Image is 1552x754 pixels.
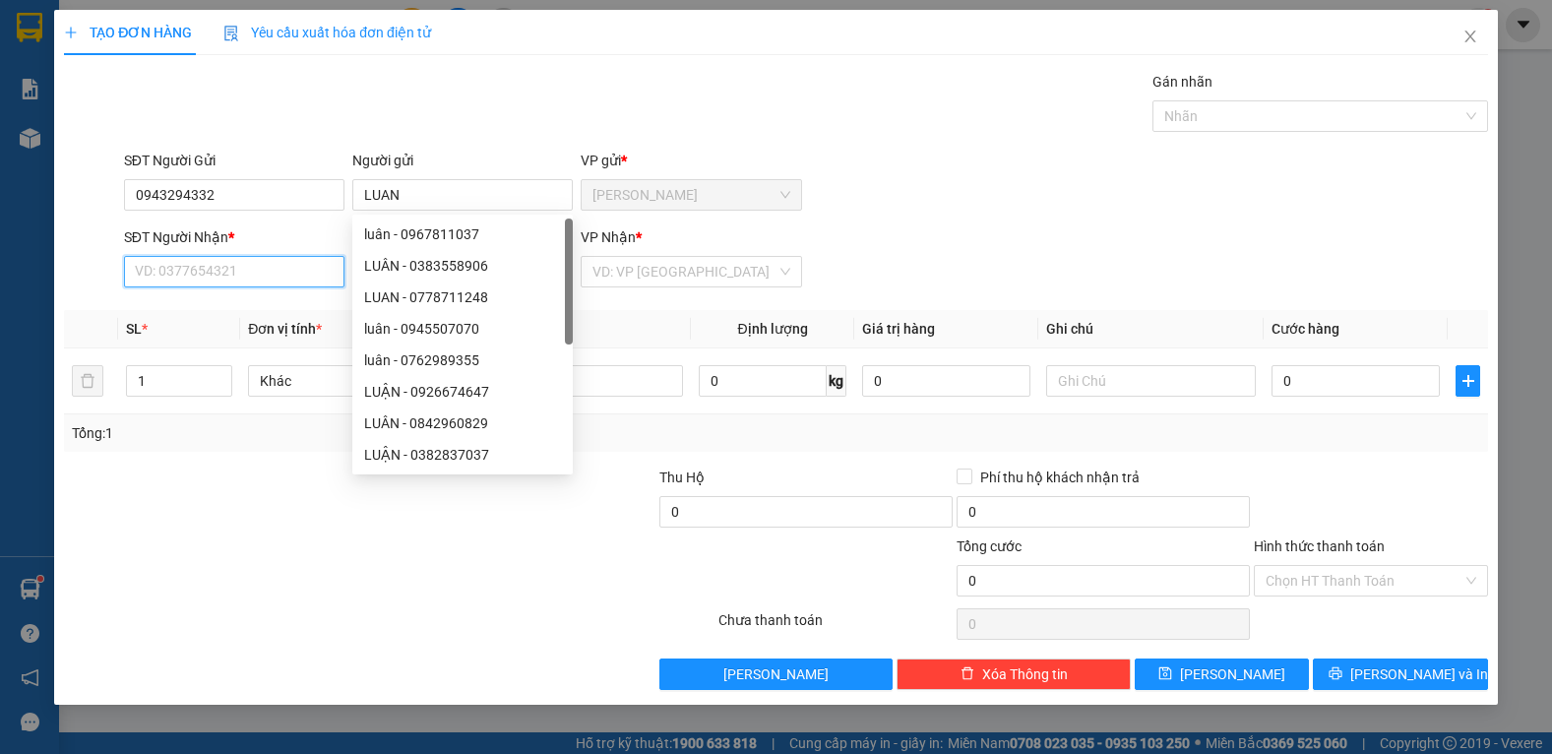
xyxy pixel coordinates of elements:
input: Ghi Chú [1046,365,1256,397]
button: plus [1456,365,1479,397]
span: Tổng cước [957,538,1022,554]
div: luân - 0762989355 [364,349,561,371]
button: save[PERSON_NAME] [1135,659,1309,690]
span: plus [64,26,78,39]
div: luân - 0967811037 [352,219,573,250]
div: SĐT Người Nhận [124,226,344,248]
span: delete [961,666,974,682]
span: kg [827,365,846,397]
span: Vĩnh Kim [592,180,789,210]
input: VD: Bàn, Ghế [473,365,683,397]
button: delete [72,365,103,397]
div: LUẬN - 0926674647 [352,376,573,408]
button: deleteXóa Thông tin [897,659,1131,690]
div: luân - 0967811037 [364,223,561,245]
img: icon [223,26,239,41]
div: LUAN - 0778711248 [364,286,561,308]
label: Gán nhãn [1152,74,1212,90]
div: Chưa thanh toán [716,609,955,644]
span: [PERSON_NAME] và In [1350,663,1488,685]
div: luân - 0945507070 [364,318,561,340]
div: Tổng: 1 [72,422,599,444]
div: luân - 0762989355 [352,345,573,376]
span: Phí thu hộ khách nhận trả [972,467,1148,488]
div: LUẬN - 0382837037 [352,439,573,471]
span: Đơn vị tính [248,321,322,337]
span: plus [1457,373,1478,389]
div: LUÂN - 0842960829 [364,412,561,434]
div: LUẬN - 0382837037 [364,444,561,466]
span: printer [1329,666,1342,682]
button: [PERSON_NAME] [659,659,894,690]
button: Close [1443,10,1498,65]
div: LUÂN - 0383558906 [352,250,573,282]
span: Cước hàng [1272,321,1339,337]
div: luân - 0945507070 [352,313,573,345]
span: Khác [260,366,446,396]
div: Người gửi [352,150,573,171]
th: Ghi chú [1038,310,1264,348]
span: [PERSON_NAME] [723,663,829,685]
div: LUÂN - 0842960829 [352,408,573,439]
input: 0 [862,365,1030,397]
span: [PERSON_NAME] [1180,663,1285,685]
span: SL [126,321,142,337]
span: Thu Hộ [659,470,705,485]
div: LUAN - 0778711248 [352,282,573,313]
div: LUẬN - 0926674647 [364,381,561,403]
span: Xóa Thông tin [982,663,1068,685]
button: printer[PERSON_NAME] và In [1313,659,1487,690]
label: Hình thức thanh toán [1254,538,1385,554]
span: TẠO ĐƠN HÀNG [64,25,192,40]
div: SĐT Người Gửi [124,150,344,171]
div: LUÂN - 0383558906 [364,255,561,277]
span: Giá trị hàng [862,321,935,337]
span: VP Nhận [581,229,636,245]
span: close [1462,29,1478,44]
div: VP gửi [581,150,801,171]
span: save [1158,666,1172,682]
span: Yêu cầu xuất hóa đơn điện tử [223,25,431,40]
span: Định lượng [737,321,807,337]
